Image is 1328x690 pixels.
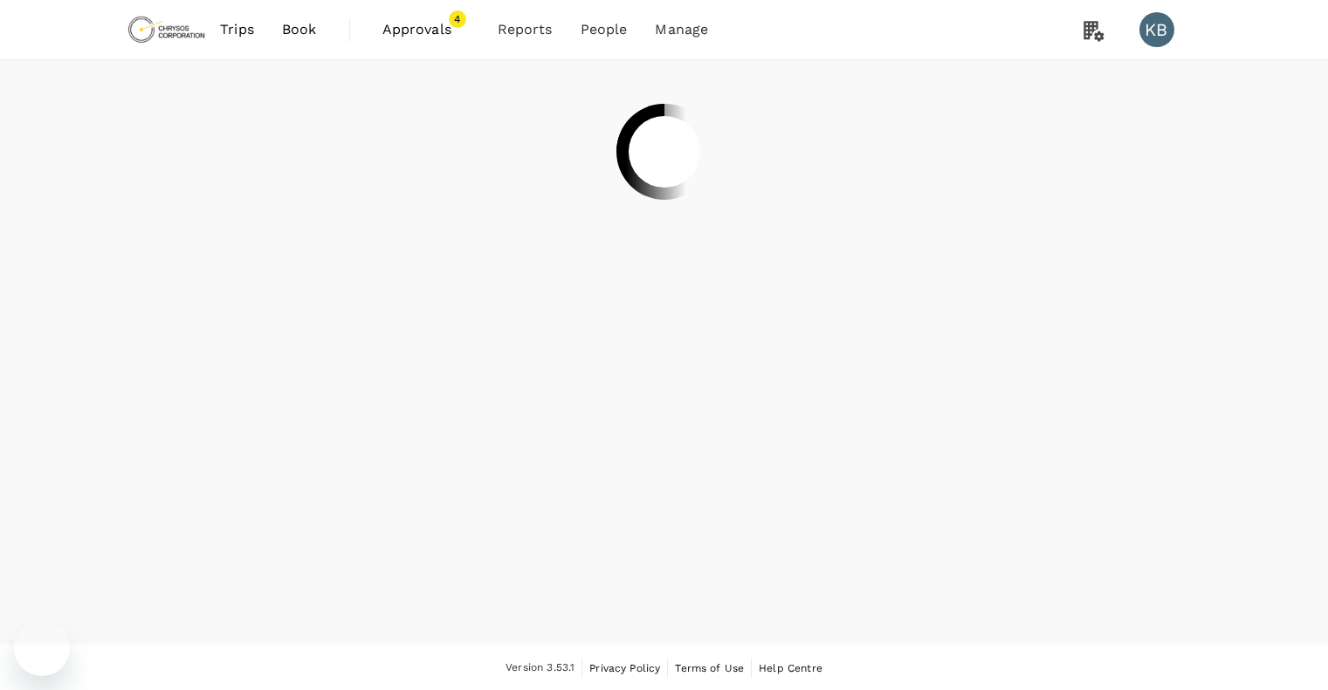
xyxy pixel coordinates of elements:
img: Chrysos Corporation [127,10,207,49]
span: Version 3.53.1 [506,659,575,677]
div: KB [1139,12,1174,47]
span: Privacy Policy [589,662,660,674]
span: Help Centre [759,662,822,674]
a: Help Centre [759,659,822,678]
iframe: Button to launch messaging window [14,620,70,676]
span: Reports [498,19,553,40]
span: Terms of Use [675,662,744,674]
a: Privacy Policy [589,659,660,678]
span: 4 [449,10,466,28]
span: Trips [220,19,254,40]
span: Manage [655,19,708,40]
span: Book [282,19,317,40]
span: Approvals [382,19,470,40]
span: People [581,19,628,40]
a: Terms of Use [675,659,744,678]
